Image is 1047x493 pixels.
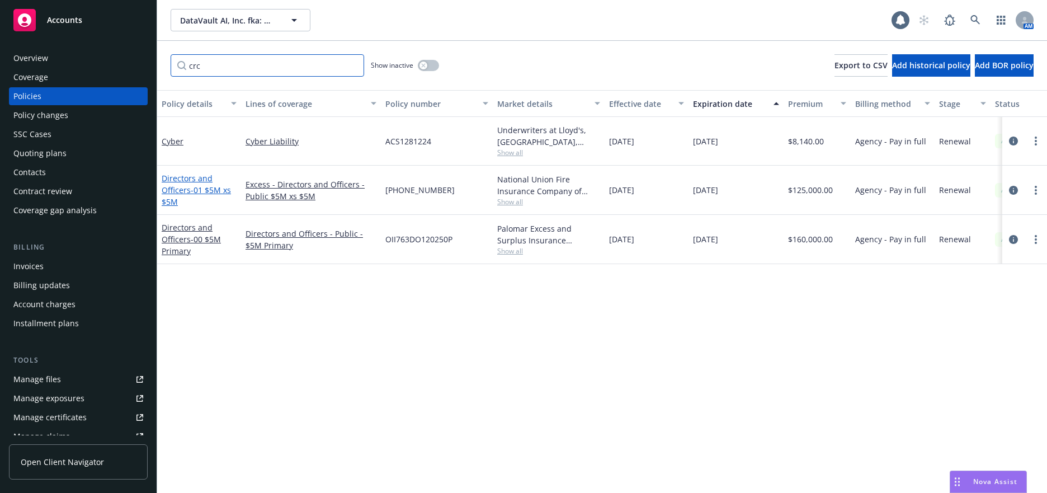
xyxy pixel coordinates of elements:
[13,182,72,200] div: Contract review
[609,98,672,110] div: Effective date
[385,233,452,245] span: OII763DO120250P
[939,233,971,245] span: Renewal
[939,184,971,196] span: Renewal
[13,144,67,162] div: Quoting plans
[788,135,824,147] span: $8,140.00
[9,68,148,86] a: Coverage
[9,428,148,445] a: Manage claims
[964,9,987,31] a: Search
[938,9,961,31] a: Report a Bug
[688,90,784,117] button: Expiration date
[1007,233,1020,246] a: circleInformation
[13,163,46,181] div: Contacts
[9,409,148,426] a: Manage certificates
[9,370,148,388] a: Manage files
[1029,184,1043,197] a: more
[13,201,97,219] div: Coverage gap analysis
[892,54,970,77] button: Add historical policy
[385,98,476,110] div: Policy number
[935,90,991,117] button: Stage
[939,135,971,147] span: Renewal
[162,222,221,256] a: Directors and Officers
[162,98,224,110] div: Policy details
[9,125,148,143] a: SSC Cases
[241,90,381,117] button: Lines of coverage
[246,179,376,202] a: Excess - Directors and Officers - Public $5M xs $5M
[497,124,600,148] div: Underwriters at Lloyd's, [GEOGRAPHIC_DATA], [PERSON_NAME] of London, CRC Group
[939,98,974,110] div: Stage
[788,184,833,196] span: $125,000.00
[9,389,148,407] a: Manage exposures
[13,314,79,332] div: Installment plans
[855,233,926,245] span: Agency - Pay in full
[913,9,935,31] a: Start snowing
[693,98,767,110] div: Expiration date
[13,49,48,67] div: Overview
[9,182,148,200] a: Contract review
[609,135,634,147] span: [DATE]
[385,184,455,196] span: [PHONE_NUMBER]
[497,223,600,246] div: Palomar Excess and Surplus Insurance Company, Palomar, CRC Group
[13,276,70,294] div: Billing updates
[693,135,718,147] span: [DATE]
[9,276,148,294] a: Billing updates
[855,135,926,147] span: Agency - Pay in full
[990,9,1012,31] a: Switch app
[851,90,935,117] button: Billing method
[1029,233,1043,246] a: more
[609,233,634,245] span: [DATE]
[693,184,718,196] span: [DATE]
[1007,134,1020,148] a: circleInformation
[834,54,888,77] button: Export to CSV
[171,9,310,31] button: DataVault AI, Inc. fka: WISA Technologies, Inc.
[950,471,964,492] div: Drag to move
[9,87,148,105] a: Policies
[855,184,926,196] span: Agency - Pay in full
[21,456,104,468] span: Open Client Navigator
[788,233,833,245] span: $160,000.00
[9,144,148,162] a: Quoting plans
[975,60,1034,71] span: Add BOR policy
[47,16,82,25] span: Accounts
[497,197,600,206] span: Show all
[609,184,634,196] span: [DATE]
[9,314,148,332] a: Installment plans
[950,471,1027,493] button: Nova Assist
[605,90,688,117] button: Effective date
[784,90,851,117] button: Premium
[385,135,431,147] span: ACS1281224
[162,234,221,256] span: - 00 $5M Primary
[497,148,600,157] span: Show all
[497,246,600,256] span: Show all
[855,98,918,110] div: Billing method
[13,409,87,426] div: Manage certificates
[162,136,183,147] a: Cyber
[892,60,970,71] span: Add historical policy
[973,477,1017,486] span: Nova Assist
[1007,184,1020,197] a: circleInformation
[13,257,44,275] div: Invoices
[975,54,1034,77] button: Add BOR policy
[371,60,413,70] span: Show inactive
[13,125,51,143] div: SSC Cases
[9,257,148,275] a: Invoices
[162,185,231,207] span: - 01 $5M xs $5M
[246,228,376,251] a: Directors and Officers - Public - $5M Primary
[157,90,241,117] button: Policy details
[13,389,84,407] div: Manage exposures
[13,370,61,388] div: Manage files
[497,173,600,197] div: National Union Fire Insurance Company of [GEOGRAPHIC_DATA], [GEOGRAPHIC_DATA], AIG, CRC Group
[9,49,148,67] a: Overview
[13,68,48,86] div: Coverage
[693,233,718,245] span: [DATE]
[9,201,148,219] a: Coverage gap analysis
[493,90,605,117] button: Market details
[1029,134,1043,148] a: more
[13,295,76,313] div: Account charges
[788,98,834,110] div: Premium
[381,90,493,117] button: Policy number
[9,242,148,253] div: Billing
[9,4,148,36] a: Accounts
[171,54,364,77] input: Filter by keyword...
